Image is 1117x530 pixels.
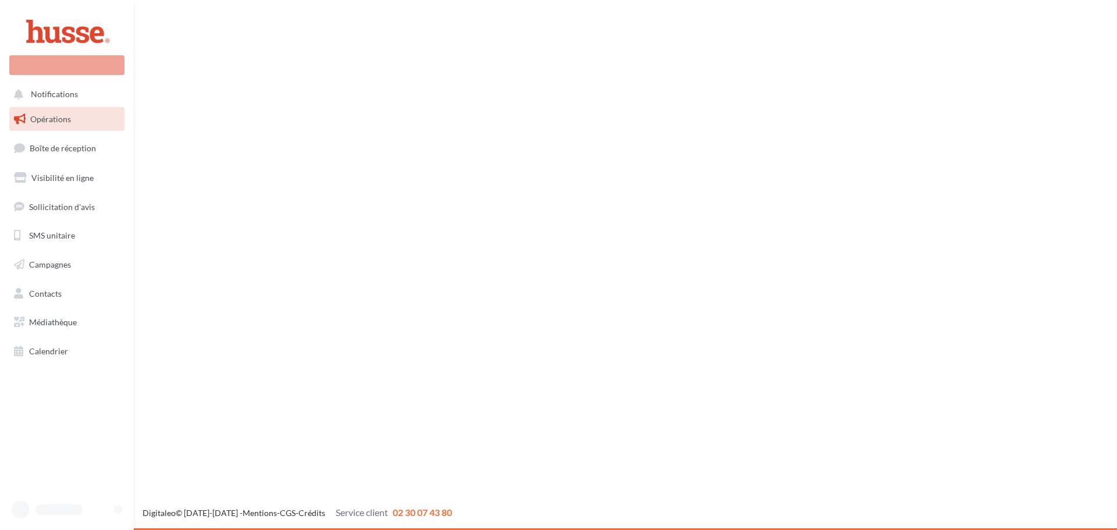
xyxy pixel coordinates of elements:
[336,507,388,518] span: Service client
[7,107,127,131] a: Opérations
[7,136,127,161] a: Boîte de réception
[29,230,75,240] span: SMS unitaire
[31,173,94,183] span: Visibilité en ligne
[7,223,127,248] a: SMS unitaire
[29,346,68,356] span: Calendrier
[7,195,127,219] a: Sollicitation d'avis
[30,114,71,124] span: Opérations
[29,201,95,211] span: Sollicitation d'avis
[298,508,325,518] a: Crédits
[29,317,77,327] span: Médiathèque
[9,55,124,75] div: Nouvelle campagne
[143,508,176,518] a: Digitaleo
[7,282,127,306] a: Contacts
[30,143,96,153] span: Boîte de réception
[243,508,277,518] a: Mentions
[393,507,452,518] span: 02 30 07 43 80
[29,289,62,298] span: Contacts
[29,259,71,269] span: Campagnes
[143,508,452,518] span: © [DATE]-[DATE] - - -
[31,90,78,99] span: Notifications
[280,508,296,518] a: CGS
[7,339,127,364] a: Calendrier
[7,166,127,190] a: Visibilité en ligne
[7,252,127,277] a: Campagnes
[7,310,127,335] a: Médiathèque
